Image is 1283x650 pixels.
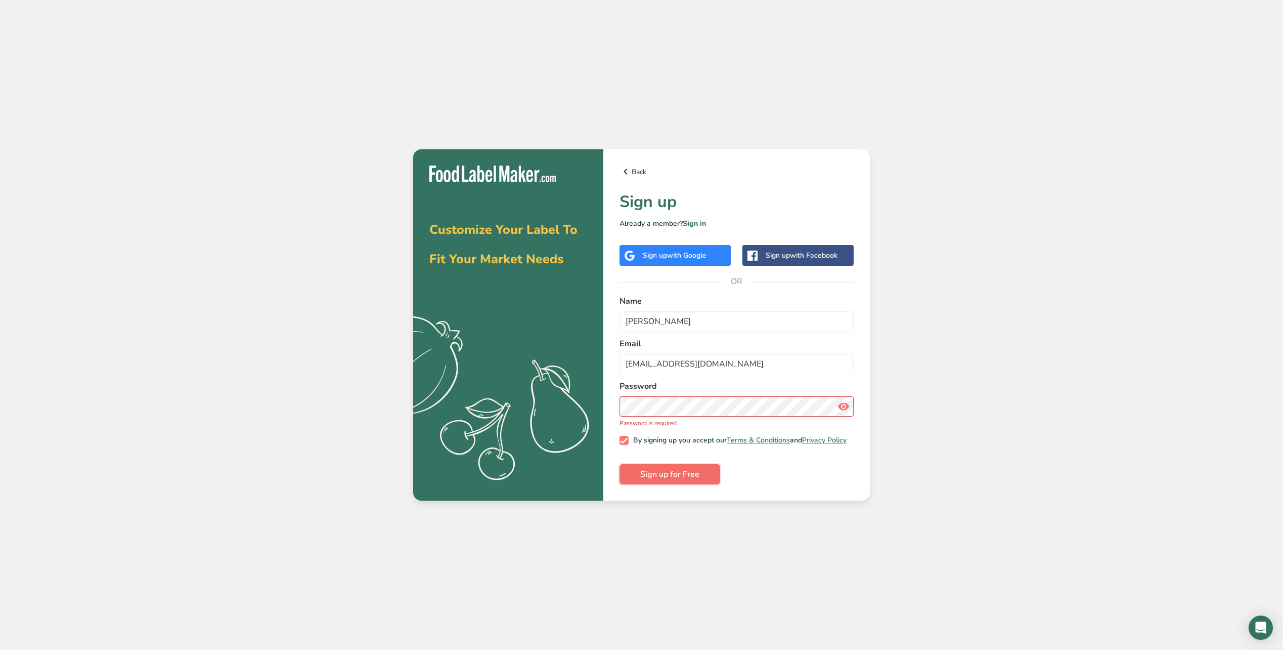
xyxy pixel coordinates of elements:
input: John Doe [620,311,854,332]
div: Sign up [643,250,706,261]
a: Sign in [683,219,706,228]
span: with Google [667,251,706,260]
span: Customize Your Label To Fit Your Market Needs [429,221,578,268]
div: Open Intercom Messenger [1249,616,1273,640]
input: email@example.com [620,354,854,374]
a: Privacy Policy [802,435,847,445]
p: Already a member? [620,218,854,229]
img: Food Label Maker [429,166,556,182]
div: Sign up [766,250,837,261]
button: Sign up for Free [620,464,720,484]
p: Password is required [620,419,854,428]
span: with Facebook [790,251,837,260]
label: Name [620,295,854,307]
label: Password [620,380,854,392]
span: Sign up for Free [640,468,699,480]
span: By signing up you accept our and [629,436,847,445]
span: OR [722,266,752,297]
a: Back [620,166,854,178]
label: Email [620,338,854,350]
a: Terms & Conditions [727,435,790,445]
h1: Sign up [620,190,854,214]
